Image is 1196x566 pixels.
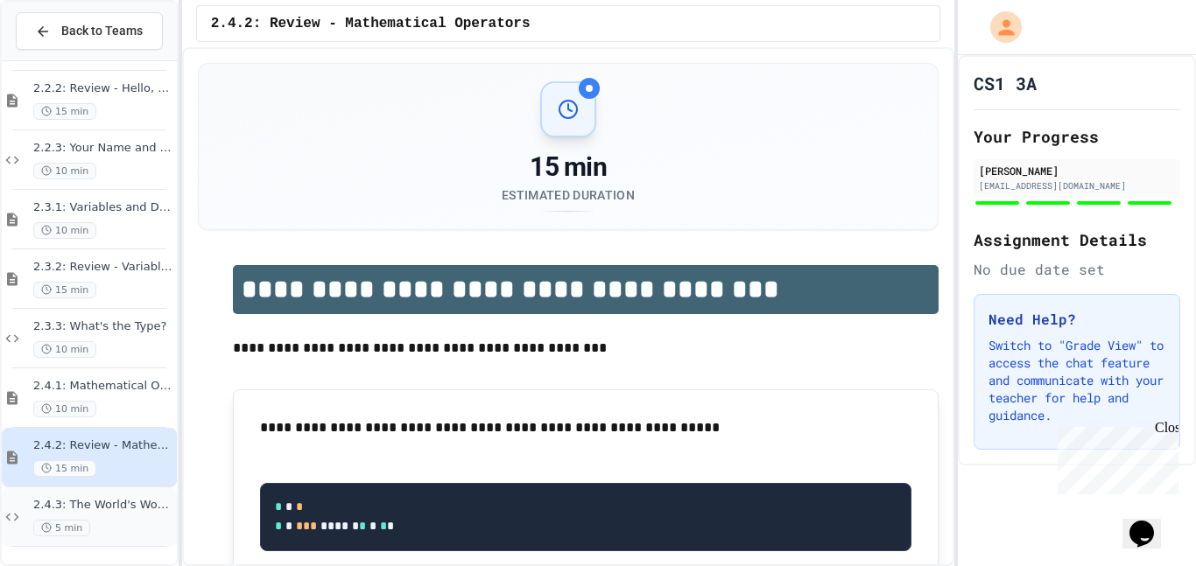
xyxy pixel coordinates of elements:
[33,103,96,120] span: 15 min
[33,200,173,215] span: 2.3.1: Variables and Data Types
[979,179,1175,192] div: [EMAIL_ADDRESS][DOMAIN_NAME]
[974,227,1180,252] h2: Assignment Details
[33,260,173,275] span: 2.3.2: Review - Variables and Data Types
[7,7,121,111] div: Chat with us now!Close
[33,282,96,298] span: 15 min
[33,379,173,394] span: 2.4.1: Mathematical Operators
[16,12,163,50] button: Back to Teams
[33,81,173,96] span: 2.2.2: Review - Hello, World!
[33,319,173,334] span: 2.3.3: What's the Type?
[974,259,1180,280] div: No due date set
[33,438,173,453] span: 2.4.2: Review - Mathematical Operators
[61,22,143,40] span: Back to Teams
[974,71,1037,95] h1: CS1 3A
[502,186,635,204] div: Estimated Duration
[33,498,173,513] span: 2.4.3: The World's Worst [PERSON_NAME] Market
[33,141,173,156] span: 2.2.3: Your Name and Favorite Movie
[974,124,1180,149] h2: Your Progress
[1122,496,1178,549] iframe: chat widget
[972,7,1026,47] div: My Account
[33,460,96,477] span: 15 min
[33,163,96,179] span: 10 min
[33,401,96,417] span: 10 min
[979,163,1175,178] div: [PERSON_NAME]
[502,151,635,183] div: 15 min
[988,337,1165,424] p: Switch to "Grade View" to access the chat feature and communicate with your teacher for help and ...
[1051,420,1178,494] iframe: chat widget
[988,309,1165,330] h3: Need Help?
[33,520,90,536] span: 5 min
[211,13,531,34] span: 2.4.2: Review - Mathematical Operators
[33,341,96,358] span: 10 min
[33,222,96,239] span: 10 min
